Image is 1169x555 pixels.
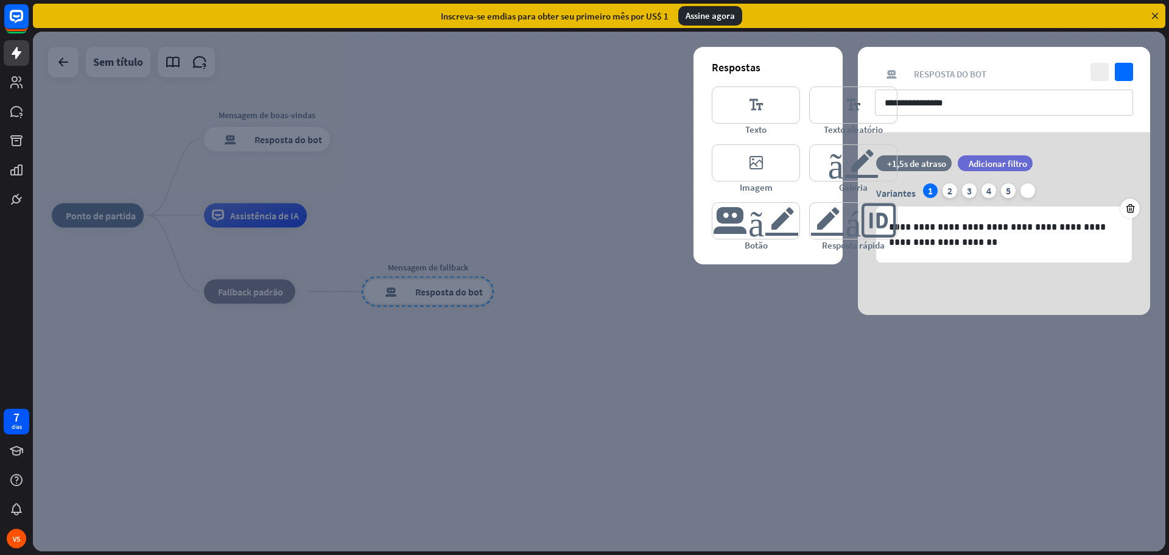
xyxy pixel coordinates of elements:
font: 5 [1006,185,1011,197]
font: 3 [967,185,972,197]
font: editor_respostas_rápidas [810,203,897,239]
font: cartão_editor [828,145,879,181]
font: 2 [947,185,952,197]
font: Variantes [876,187,916,199]
font: dias [12,423,22,431]
button: Abra o widget de bate-papo do LiveChat [10,5,46,41]
font: dias para obter seu primeiro mês por US$ 1 [500,10,669,22]
font: Resposta rápida [822,239,885,251]
font: 4 [986,185,991,197]
font: Inscreva-se em [441,10,500,22]
a: 7 dias [4,409,29,434]
font: 7 [13,409,19,425]
font: Galeria [839,182,868,193]
font: VS [13,534,21,543]
font: Texto aleatório [824,124,883,135]
font: Resposta do bot [914,68,986,80]
font: Assine agora [686,10,735,21]
font: +1,5s de atraso [887,158,946,169]
font: 1 [928,185,933,197]
font: Adicionar filtro [969,158,1027,169]
font: resposta do bot de bloco [875,69,908,80]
